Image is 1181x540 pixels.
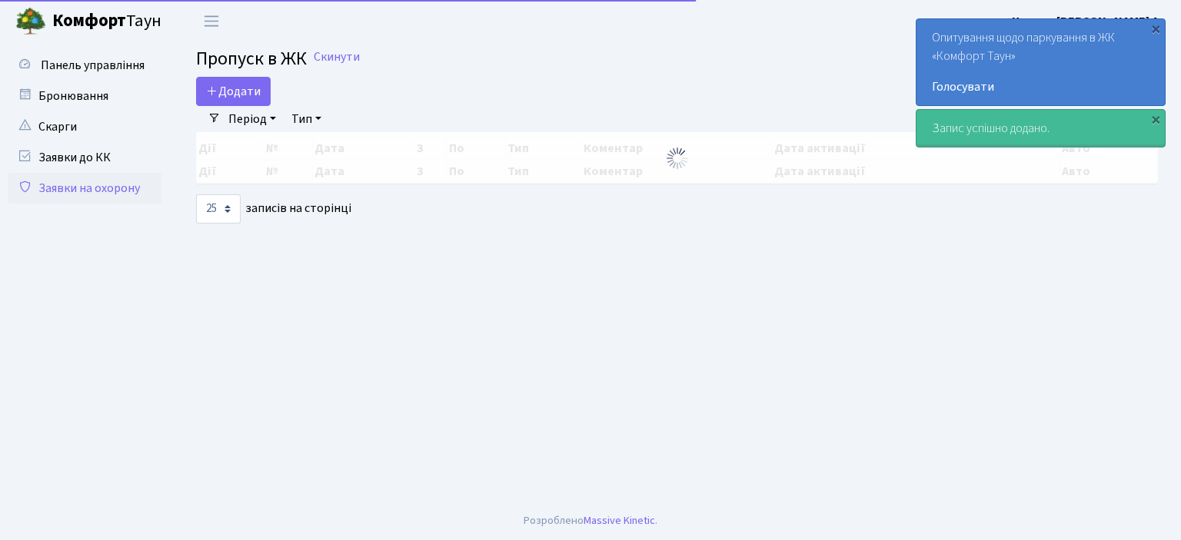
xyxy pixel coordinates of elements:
[1148,111,1163,127] div: ×
[196,194,351,224] label: записів на сторінці
[8,173,161,204] a: Заявки на охорону
[222,106,282,132] a: Період
[15,6,46,37] img: logo.png
[8,142,161,173] a: Заявки до КК
[917,110,1165,147] div: Запис успішно додано.
[524,512,657,529] div: Розроблено .
[1012,12,1163,31] a: Цитрус [PERSON_NAME] А.
[8,111,161,142] a: Скарги
[932,78,1149,96] a: Голосувати
[196,194,241,224] select: записів на сторінці
[206,83,261,100] span: Додати
[192,8,231,34] button: Переключити навігацію
[52,8,161,35] span: Таун
[52,8,126,33] b: Комфорт
[196,77,271,106] a: Додати
[8,81,161,111] a: Бронювання
[8,50,161,81] a: Панель управління
[665,146,690,171] img: Обробка...
[917,19,1165,105] div: Опитування щодо паркування в ЖК «Комфорт Таун»
[196,45,307,72] span: Пропуск в ЖК
[314,50,360,65] a: Скинути
[584,512,655,528] a: Massive Kinetic
[285,106,328,132] a: Тип
[41,57,145,74] span: Панель управління
[1148,21,1163,36] div: ×
[1012,13,1163,30] b: Цитрус [PERSON_NAME] А.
